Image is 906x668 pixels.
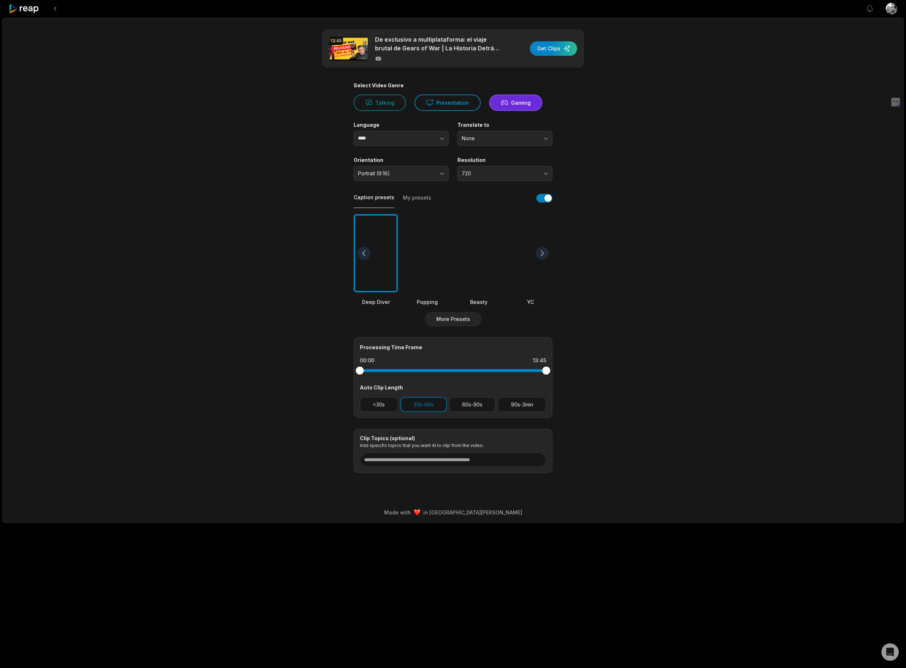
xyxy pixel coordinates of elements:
button: Gaming [489,95,542,111]
button: Caption presets [354,194,394,208]
p: De exclusivo a multiplataforma: el viaje brutal de Gears of War | La Historia Detrás de Reloaded [375,35,500,53]
div: YC [508,298,552,306]
button: 30s-60s [400,397,447,412]
div: Select Video Genre [354,82,552,89]
div: Made with in [GEOGRAPHIC_DATA][PERSON_NAME] [9,509,897,516]
div: 13:45 [533,357,546,364]
button: 720 [457,166,552,181]
label: Language [354,122,449,128]
button: More Presets [425,312,482,326]
p: Add specific topics that you want AI to clip from the video. [360,443,546,448]
img: heart emoji [414,509,420,516]
label: Orientation [354,157,449,163]
span: 720 [462,170,538,177]
div: Deep Diver [354,298,398,306]
div: Popping [405,298,449,306]
button: Portrait (9:16) [354,166,449,181]
label: Translate to [457,122,552,128]
button: <30s [360,397,398,412]
span: None [462,135,538,142]
button: None [457,131,552,146]
label: Resolution [457,157,552,163]
button: My presets [403,194,431,208]
div: 00:00 [360,357,374,364]
button: Presentation [415,95,481,111]
button: Talking [354,95,406,111]
div: Processing Time Frame [360,343,546,351]
div: Clip Topics (optional) [360,435,546,442]
div: 13:45 [329,37,343,45]
div: Open Intercom Messenger [881,643,899,661]
div: Auto Clip Length [360,384,546,391]
span: Portrait (9:16) [358,170,434,177]
button: 90s-3min [498,397,546,412]
button: Get Clips [530,41,577,56]
div: Beasty [457,298,501,306]
button: 60s-90s [449,397,496,412]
